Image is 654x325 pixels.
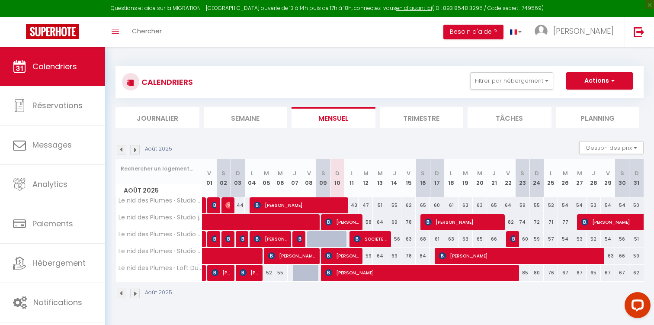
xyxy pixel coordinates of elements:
th: 01 [202,159,217,197]
div: 63 [401,231,416,247]
div: 69 [387,248,401,264]
div: 76 [544,265,558,281]
th: 04 [245,159,259,197]
abbr: J [393,169,396,177]
abbr: L [450,169,452,177]
abbr: L [350,169,353,177]
abbr: V [407,169,410,177]
th: 02 [216,159,231,197]
abbr: S [321,169,325,177]
div: 69 [387,214,401,230]
span: [PERSON_NAME] [240,264,259,281]
span: Paiements [32,218,73,229]
span: Analytics [32,179,67,190]
span: Chercher [132,26,162,35]
span: [PERSON_NAME] [268,248,316,264]
div: 59 [515,197,529,213]
abbr: S [221,169,225,177]
p: Août 2025 [145,145,172,153]
th: 09 [316,159,330,197]
th: 27 [572,159,587,197]
span: [PERSON_NAME] [439,248,601,264]
abbr: M [363,169,369,177]
div: 55 [529,197,544,213]
th: 13 [373,159,387,197]
div: 54 [558,231,572,247]
th: 08 [302,159,316,197]
abbr: S [620,169,624,177]
button: Gestion des prix [579,141,644,154]
div: 62 [629,265,644,281]
th: 05 [259,159,273,197]
a: ... [PERSON_NAME] [528,17,625,47]
li: Tâches [468,107,551,128]
button: Filtrer par hébergement [470,72,553,90]
li: Trimestre [380,107,464,128]
abbr: D [535,169,539,177]
div: 43 [345,197,359,213]
abbr: V [506,169,510,177]
div: 65 [487,197,501,213]
div: 63 [473,197,487,213]
li: Mensuel [292,107,375,128]
span: [PERSON_NAME] [510,231,515,247]
div: 68 [416,231,430,247]
div: 85 [515,265,529,281]
div: 64 [373,248,387,264]
span: [PERSON_NAME] [325,264,516,281]
div: 57 [544,231,558,247]
th: 14 [387,159,401,197]
div: 77 [558,214,572,230]
div: 71 [544,214,558,230]
div: 44 [231,197,245,213]
span: Le nid des Plumes · Studio [PERSON_NAME] [117,197,204,204]
span: [PERSON_NAME] [425,214,501,230]
h3: CALENDRIERS [139,72,193,92]
li: Journalier [115,107,199,128]
abbr: J [492,169,496,177]
div: 63 [458,231,473,247]
th: 20 [473,159,487,197]
span: [PERSON_NAME] [325,214,359,230]
div: 56 [387,231,401,247]
div: 59 [359,248,373,264]
div: 47 [359,197,373,213]
span: [PERSON_NAME] [325,248,359,264]
abbr: D [435,169,439,177]
th: 11 [345,159,359,197]
th: 22 [501,159,516,197]
abbr: D [635,169,639,177]
th: 18 [444,159,458,197]
div: 54 [558,197,572,213]
div: 64 [501,197,516,213]
span: Le nid des Plumes · Loft Du Châtelet · Châteauroux [117,265,204,271]
div: 54 [601,197,615,213]
div: 67 [558,265,572,281]
th: 28 [587,159,601,197]
th: 26 [558,159,572,197]
th: 03 [231,159,245,197]
span: SOCIETE JPD PLUS [354,231,387,247]
th: 06 [273,159,288,197]
div: 54 [572,197,587,213]
div: 78 [401,214,416,230]
span: Le nid des Plumes · Studio jardin [PERSON_NAME] [117,214,204,221]
abbr: S [421,169,425,177]
img: ... [535,25,548,38]
th: 15 [401,159,416,197]
th: 10 [330,159,345,197]
div: 67 [615,265,629,281]
th: 23 [515,159,529,197]
abbr: M [264,169,269,177]
div: 60 [430,197,444,213]
div: 67 [601,265,615,281]
div: 50 [629,197,644,213]
iframe: LiveChat chat widget [618,289,654,325]
abbr: V [307,169,311,177]
div: 72 [529,214,544,230]
abbr: M [278,169,283,177]
span: Notifications [33,297,82,308]
th: 30 [615,159,629,197]
abbr: S [520,169,524,177]
abbr: M [577,169,582,177]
